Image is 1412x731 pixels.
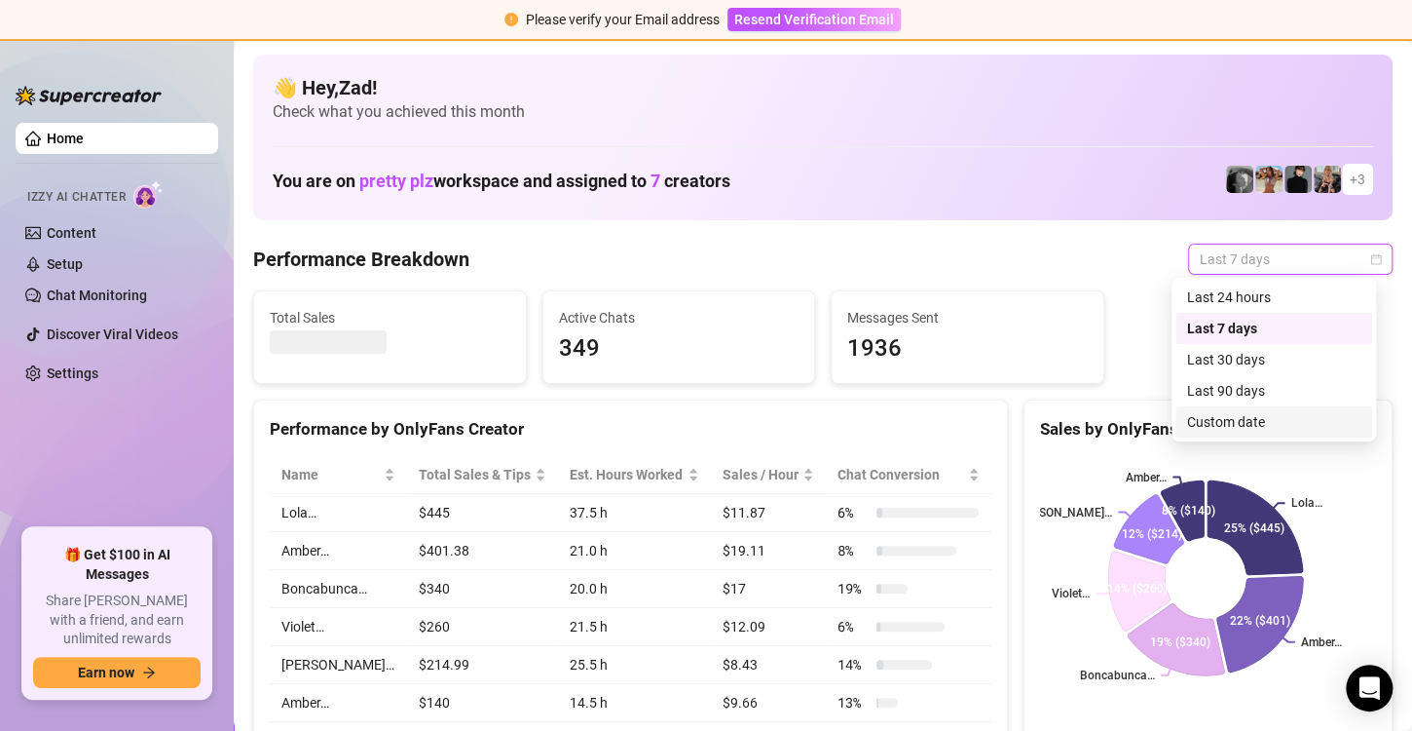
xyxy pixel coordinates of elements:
h1: You are on workspace and assigned to creators [273,171,730,192]
button: Earn nowarrow-right [33,657,201,688]
td: 37.5 h [558,494,711,532]
h4: Performance Breakdown [253,246,469,273]
span: 19 % [837,578,869,599]
span: 6 % [837,616,869,637]
span: 8 % [837,540,869,561]
button: Resend Verification Email [727,8,901,31]
span: arrow-right [142,666,156,679]
text: Amber… [1126,471,1167,484]
td: [PERSON_NAME]… [270,646,407,684]
div: Last 24 hours [1175,282,1372,313]
span: exclamation-circle [504,13,518,26]
span: 14 % [837,654,869,675]
text: Violet… [1052,587,1090,600]
img: Camille [1284,166,1312,193]
a: Content [47,225,96,241]
text: Amber… [1300,635,1341,649]
th: Chat Conversion [826,456,991,494]
span: 7 [650,171,660,191]
td: 25.5 h [558,646,711,684]
a: Home [47,131,84,146]
td: Amber… [270,532,407,570]
td: $260 [407,608,559,646]
span: 6 % [837,502,869,523]
a: Settings [47,365,98,381]
td: $214.99 [407,646,559,684]
h4: 👋 Hey, Zad ! [273,74,1373,101]
span: Chat Conversion [837,464,964,485]
div: Last 7 days [1187,318,1360,339]
td: $401.38 [407,532,559,570]
div: Last 90 days [1175,375,1372,406]
td: Amber… [270,684,407,722]
div: Last 30 days [1175,344,1372,375]
td: 21.5 h [558,608,711,646]
a: Setup [47,256,83,272]
td: 14.5 h [558,684,711,722]
img: Violet [1314,166,1341,193]
td: $11.87 [711,494,826,532]
a: Discover Viral Videos [47,327,178,342]
div: Last 24 hours [1187,287,1360,308]
img: AI Chatter [133,180,164,209]
span: + 3 [1350,169,1365,190]
div: Sales by OnlyFans Creator [1040,416,1376,442]
span: Total Sales [270,307,510,328]
img: logo-BBDzfeDw.svg [16,86,162,105]
text: Lola… [1290,496,1321,510]
span: 13 % [837,692,869,713]
td: $19.11 [711,532,826,570]
a: Chat Monitoring [47,288,147,303]
td: $12.09 [711,608,826,646]
td: $17 [711,570,826,608]
span: Izzy AI Chatter [27,188,126,207]
span: Share [PERSON_NAME] with a friend, and earn unlimited rewards [33,592,201,649]
span: Active Chats [559,307,799,328]
span: pretty plz [359,171,433,191]
span: Earn now [78,665,134,680]
div: Last 90 days [1187,380,1360,402]
span: Check what you achieved this month [273,101,1373,123]
span: Sales / Hour [723,464,799,485]
td: $340 [407,570,559,608]
span: Total Sales & Tips [419,464,532,485]
span: Resend Verification Email [734,12,894,27]
div: Last 7 days [1175,313,1372,344]
td: 21.0 h [558,532,711,570]
div: Performance by OnlyFans Creator [270,416,991,442]
div: Last 30 days [1187,349,1360,370]
td: 20.0 h [558,570,711,608]
span: 349 [559,330,799,367]
td: $140 [407,684,559,722]
img: Amber [1226,166,1253,193]
div: Please verify your Email address [526,9,720,30]
div: Custom date [1175,406,1372,438]
th: Name [270,456,407,494]
td: $8.43 [711,646,826,684]
span: 1936 [847,330,1088,367]
span: 🎁 Get $100 in AI Messages [33,546,201,584]
th: Total Sales & Tips [407,456,559,494]
td: Boncabunca… [270,570,407,608]
span: Name [281,464,380,485]
td: Violet… [270,608,407,646]
text: Boncabunca… [1080,669,1155,682]
td: Lola… [270,494,407,532]
th: Sales / Hour [711,456,826,494]
div: Custom date [1187,411,1360,433]
span: calendar [1370,253,1382,265]
span: Messages Sent [847,307,1088,328]
td: $9.66 [711,684,826,722]
div: Open Intercom Messenger [1346,665,1393,712]
text: [PERSON_NAME]… [1015,506,1112,519]
span: Last 7 days [1200,245,1381,274]
img: Amber [1255,166,1282,193]
td: $445 [407,494,559,532]
div: Est. Hours Worked [570,464,684,485]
